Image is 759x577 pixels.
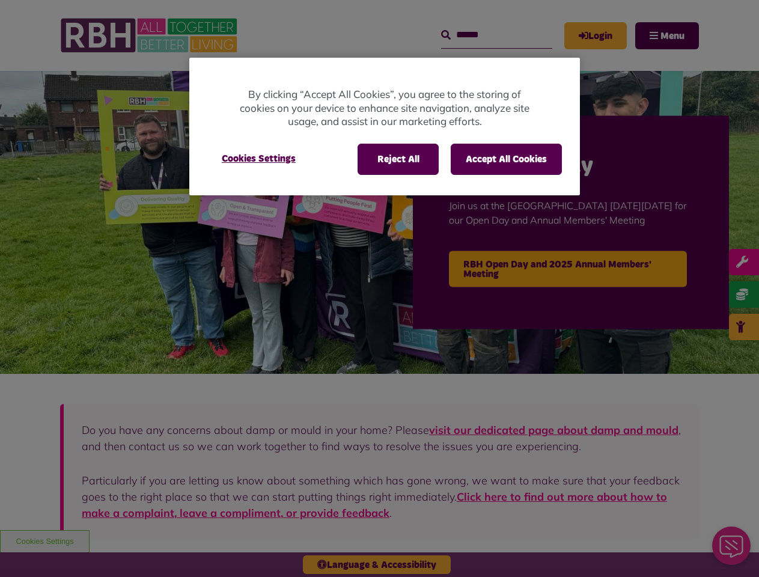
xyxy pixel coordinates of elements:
[189,58,580,195] div: Privacy
[189,58,580,195] div: Cookie banner
[7,4,46,42] div: Close Web Assistant
[451,144,562,175] button: Accept All Cookies
[358,144,439,175] button: Reject All
[237,88,532,129] p: By clicking “Accept All Cookies”, you agree to the storing of cookies on your device to enhance s...
[207,144,310,174] button: Cookies Settings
